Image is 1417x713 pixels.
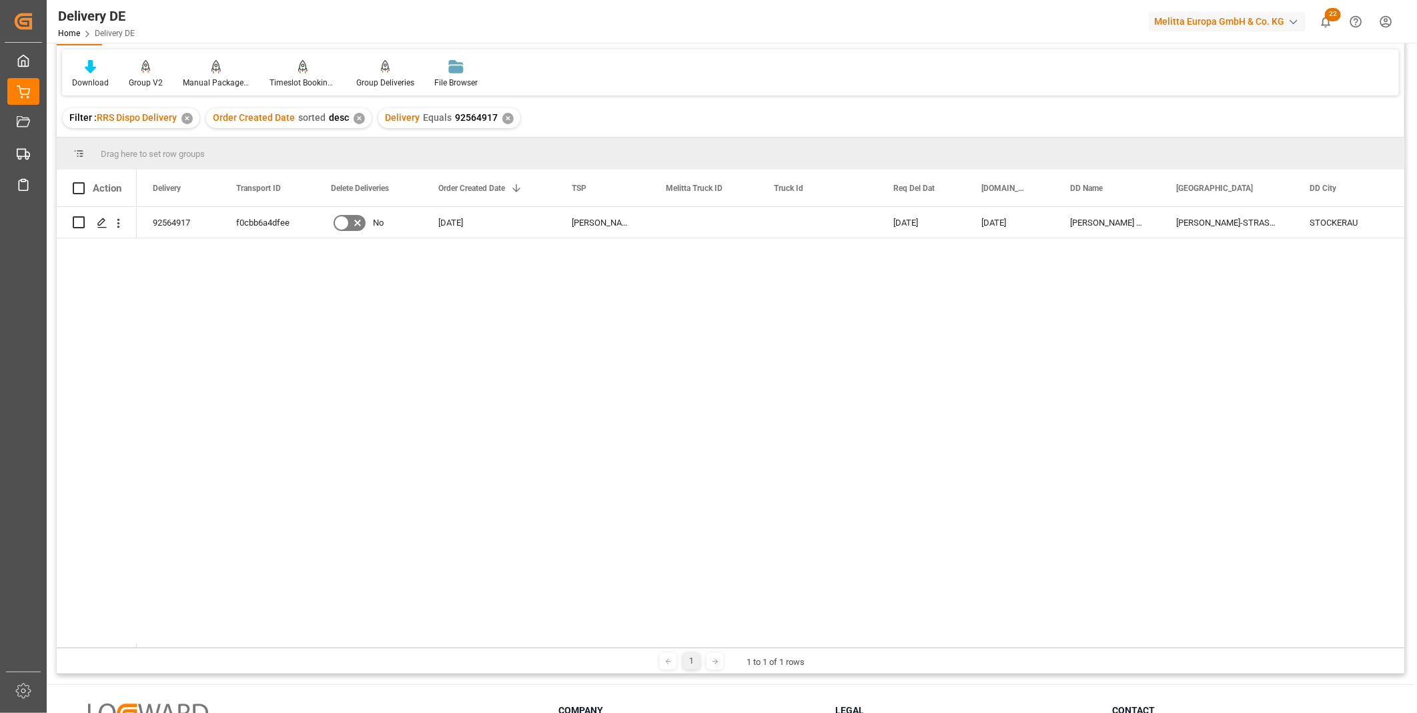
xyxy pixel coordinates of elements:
[236,184,281,193] span: Transport ID
[1149,9,1311,34] button: Melitta Europa GmbH & Co. KG
[1070,184,1103,193] span: DD Name
[72,77,109,89] div: Download
[556,207,650,238] div: [PERSON_NAME] AT
[747,656,805,669] div: 1 to 1 of 1 rows
[438,184,505,193] span: Order Created Date
[58,29,80,38] a: Home
[1294,207,1413,238] div: STOCKERAU
[877,207,965,238] div: [DATE]
[270,77,336,89] div: Timeslot Booking Report
[1176,184,1253,193] span: [GEOGRAPHIC_DATA]
[1160,207,1294,238] div: [PERSON_NAME]-STRASSE
[455,112,498,123] span: 92564917
[220,207,315,238] div: f0cbb6a4dfee
[153,184,181,193] span: Delivery
[373,208,384,238] span: No
[101,149,205,159] span: Drag here to set row groups
[422,207,556,238] div: [DATE]
[893,184,935,193] span: Req Del Dat
[58,6,135,26] div: Delivery DE
[298,112,326,123] span: sorted
[981,184,1026,193] span: [DOMAIN_NAME] Dat
[213,112,295,123] span: Order Created Date
[129,77,163,89] div: Group V2
[666,184,723,193] span: Melitta Truck ID
[502,113,514,124] div: ✕
[683,653,700,670] div: 1
[434,77,478,89] div: File Browser
[93,182,121,194] div: Action
[1149,12,1306,31] div: Melitta Europa GmbH & Co. KG
[774,184,803,193] span: Truck Id
[181,113,193,124] div: ✕
[1054,207,1160,238] div: [PERSON_NAME] KG Stockerau
[97,112,177,123] span: RRS Dispo Delivery
[183,77,250,89] div: Manual Package TypeDetermination
[356,77,414,89] div: Group Deliveries
[354,113,365,124] div: ✕
[329,112,349,123] span: desc
[1341,7,1371,37] button: Help Center
[1325,8,1341,21] span: 22
[137,207,220,238] div: 92564917
[423,112,452,123] span: Equals
[1311,7,1341,37] button: show 22 new notifications
[69,112,97,123] span: Filter :
[1310,184,1336,193] span: DD City
[57,207,137,238] div: Press SPACE to select this row.
[965,207,1054,238] div: [DATE]
[331,184,389,193] span: Delete Deliveries
[572,184,586,193] span: TSP
[385,112,420,123] span: Delivery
